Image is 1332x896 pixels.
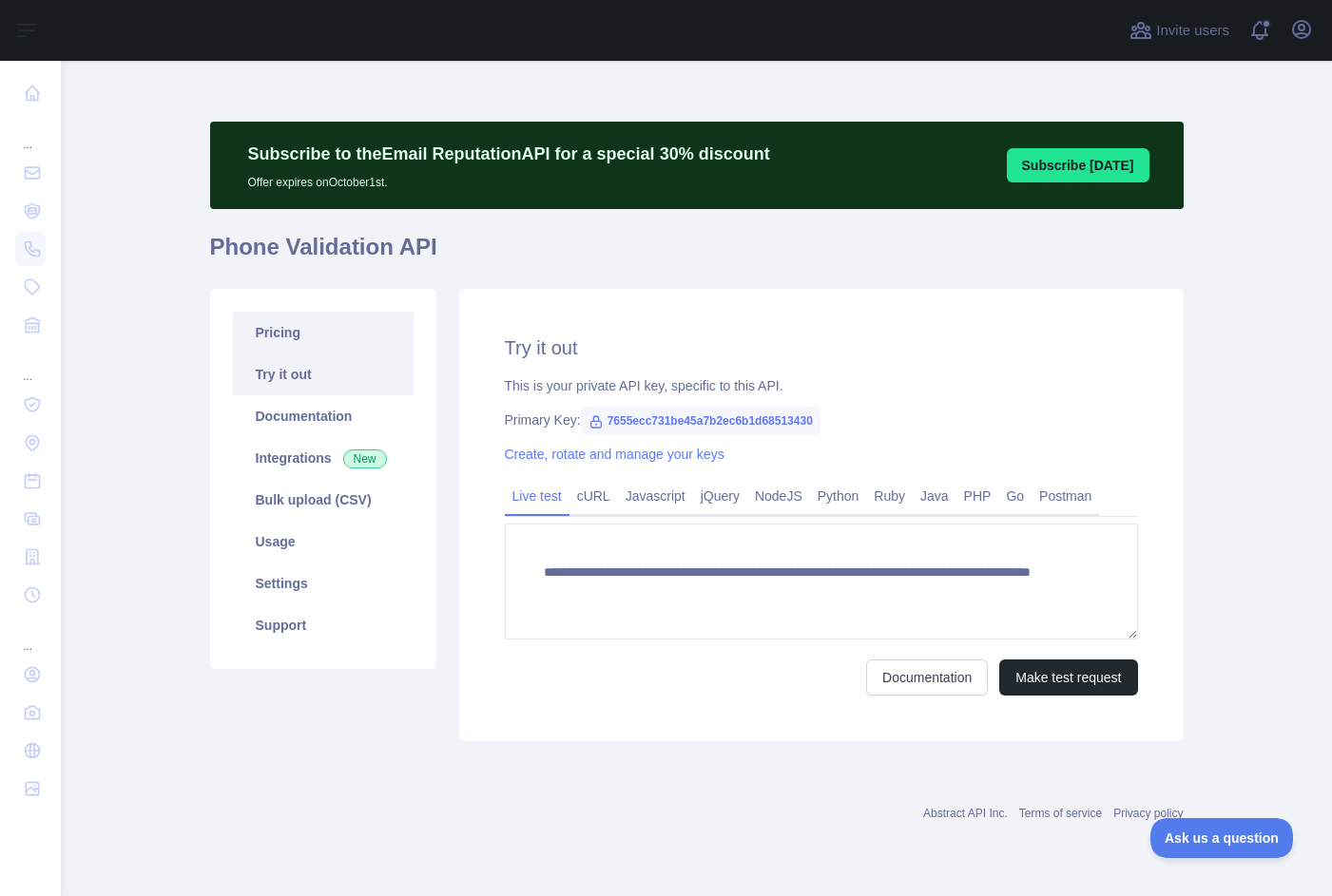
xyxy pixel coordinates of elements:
[1156,20,1229,42] span: Invite users
[1150,818,1294,858] iframe: Toggle Customer Support
[1113,807,1183,820] a: Privacy policy
[1032,481,1099,511] a: Postman
[505,481,569,511] a: Live test
[233,562,414,604] a: Settings
[866,659,988,696] a: Documentation
[913,481,956,511] a: Java
[693,481,747,511] a: jQuery
[1126,15,1233,46] button: Invite users
[233,312,414,353] a: Pricing
[505,447,724,462] a: Create, rotate and manage your keys
[956,481,999,511] a: PHP
[1007,148,1149,182] button: Subscribe [DATE]
[248,141,770,167] p: Subscribe to the Email Reputation API for a special 30 % discount
[505,410,1138,429] div: Primary Key:
[233,395,414,437] a: Documentation
[998,481,1032,511] a: Go
[569,481,618,511] a: cURL
[505,334,1138,361] h2: Try it out
[15,114,46,152] div: ...
[923,807,1008,820] a: Abstract API Inc.
[618,481,693,511] a: Javascript
[15,346,46,384] div: ...
[233,521,414,562] a: Usage
[505,376,1138,395] div: This is your private API key, specific to this API.
[747,481,810,511] a: NodeJS
[210,232,1184,277] h1: Phone Validation API
[343,449,387,468] span: New
[1019,807,1102,820] a: Terms of service
[233,604,414,646] a: Support
[233,353,414,395] a: Try it out
[233,437,414,479] a: Integrations New
[866,481,913,511] a: Ruby
[810,481,867,511] a: Python
[581,407,820,435] span: 7655ecc731be45a7b2ec6b1d68513430
[233,479,414,521] a: Bulk upload (CSV)
[15,616,46,654] div: ...
[999,659,1137,696] button: Make test request
[248,167,770,190] p: Offer expires on October 1st.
